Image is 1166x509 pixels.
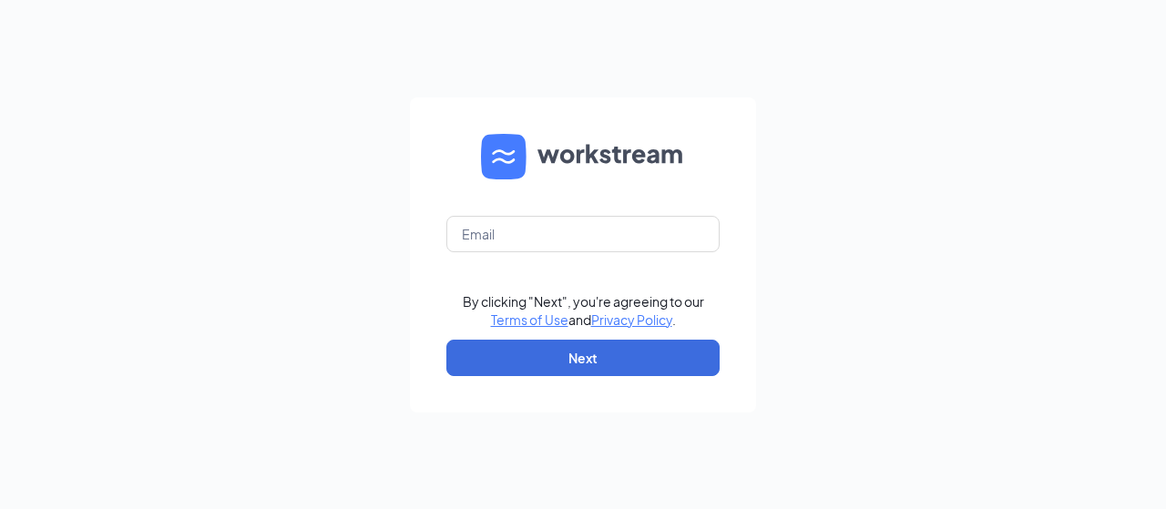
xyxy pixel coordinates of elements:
div: By clicking "Next", you're agreeing to our and . [463,292,704,329]
input: Email [446,216,720,252]
img: WS logo and Workstream text [481,134,685,179]
button: Next [446,340,720,376]
a: Terms of Use [491,311,568,328]
a: Privacy Policy [591,311,672,328]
